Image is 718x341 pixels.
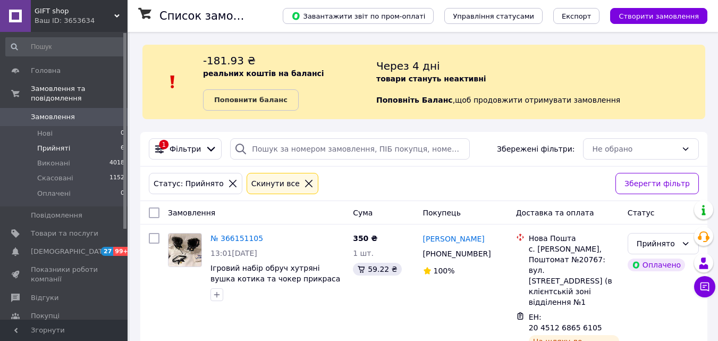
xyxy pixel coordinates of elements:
[210,234,263,243] a: № 366151105
[553,8,600,24] button: Експорт
[37,144,70,153] span: Прийняті
[291,11,425,21] span: Завантажити звіт по пром-оплаті
[203,54,256,67] span: -181.93 ₴
[628,259,685,271] div: Оплачено
[628,209,655,217] span: Статус
[113,247,131,256] span: 99+
[121,189,124,198] span: 0
[516,209,594,217] span: Доставка та оплата
[31,311,60,321] span: Покупці
[353,234,377,243] span: 350 ₴
[423,209,461,217] span: Покупець
[109,173,124,183] span: 1152
[31,247,109,256] span: [DEMOGRAPHIC_DATA]
[168,209,215,217] span: Замовлення
[599,11,707,20] a: Створити замовлення
[31,211,82,220] span: Повідомлення
[101,247,113,256] span: 27
[529,244,619,307] div: с. [PERSON_NAME], Поштомат №20767: вул. [STREET_ADDRESS] (в клієнтській зоні відділення №1
[210,264,340,304] a: Ігровий набір обруч хутряні вушка котика та чокер прикраса на шию з бантом та дзвіночком One size...
[497,144,575,154] span: Збережені фільтри:
[421,246,493,261] div: [PHONE_NUMBER]
[31,66,61,76] span: Головна
[376,96,453,104] b: Поповніть Баланс
[35,6,114,16] span: GIFT shop
[624,178,690,189] span: Зберегти фільтр
[453,12,534,20] span: Управління статусами
[121,129,124,138] span: 0
[203,69,324,78] b: реальних коштів на балансі
[423,234,485,244] a: [PERSON_NAME]
[562,12,592,20] span: Експорт
[249,178,302,189] div: Cкинути все
[529,313,602,332] span: ЕН: 20 4512 6865 6105
[35,16,128,26] div: Ваш ID: 3653634
[5,37,125,56] input: Пошук
[151,178,226,189] div: Статус: Прийнято
[376,60,440,72] span: Через 4 дні
[610,8,707,24] button: Створити замовлення
[214,96,288,104] b: Поповнити баланс
[168,234,201,267] img: Фото товару
[31,265,98,284] span: Показники роботи компанії
[619,12,699,20] span: Створити замовлення
[434,267,455,275] span: 100%
[159,10,267,22] h1: Список замовлень
[165,74,181,90] img: :exclamation:
[37,189,71,198] span: Оплачені
[31,84,128,103] span: Замовлення та повідомлення
[170,144,201,154] span: Фільтри
[31,229,98,238] span: Товари та послуги
[230,138,470,160] input: Пошук за номером замовлення, ПІБ покупця, номером телефону, Email, номером накладної
[37,173,73,183] span: Скасовані
[31,293,58,303] span: Відгуки
[376,74,486,83] b: товари стануть неактивні
[353,209,373,217] span: Cума
[353,249,374,257] span: 1 шт.
[376,53,705,111] div: , щоб продовжити отримувати замовлення
[444,8,543,24] button: Управління статусами
[694,276,715,297] button: Чат з покупцем
[529,233,619,244] div: Нова Пошта
[592,143,677,155] div: Не обрано
[37,129,53,138] span: Нові
[168,233,202,267] a: Фото товару
[109,159,124,168] span: 4018
[283,8,434,24] button: Завантажити звіт по пром-оплаті
[353,263,401,276] div: 59.22 ₴
[203,89,299,111] a: Поповнити баланс
[615,173,699,194] button: Зберегти фільтр
[31,112,75,122] span: Замовлення
[210,249,257,257] span: 13:01[DATE]
[37,159,70,168] span: Виконані
[637,238,677,249] div: Прийнято
[121,144,124,153] span: 6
